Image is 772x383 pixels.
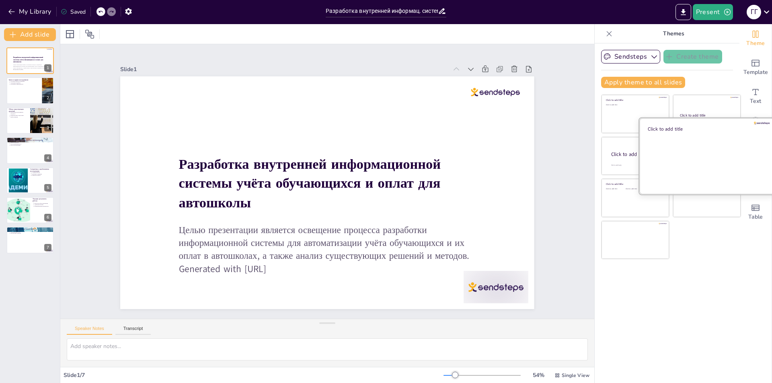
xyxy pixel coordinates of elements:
button: Г Г [747,4,761,20]
span: Template [743,68,768,77]
p: Проблемы с данными [32,173,51,175]
div: Г Г [747,5,761,19]
div: 5 [44,184,51,191]
div: Add text boxes [739,82,772,111]
span: Click to add title [606,183,623,186]
span: Text [750,97,761,106]
p: Themes [616,24,731,43]
p: Алгоритмы и проблематика исследования [30,168,51,172]
p: Целью презентации является освещение процесса разработки информационной системы для автоматизации... [13,64,49,69]
div: 2 [44,94,51,102]
p: Обработка ошибок [32,174,51,176]
div: 1 [44,64,51,72]
p: Функциональные возможности [34,205,51,207]
div: Slide 1 / 7 [64,371,443,379]
div: 4 [44,154,51,162]
input: Insert title [326,5,438,17]
span: Table [748,213,763,221]
p: Цели и задачи исследования [9,78,40,81]
div: Add ready made slides [739,53,772,82]
p: Методы решения и используемые инструменты [9,139,51,141]
button: Add slide [4,28,56,41]
p: Выбор библиотек [10,142,51,143]
span: Click to add title [680,113,706,118]
span: Click to add body [611,164,622,166]
div: 6 [44,214,51,221]
strong: Разработка внутренней информационной системы учёта обучающихся и оплат для автошколы [267,31,377,295]
p: Перспективы развития [10,233,51,234]
div: 5 [6,167,54,194]
span: Position [85,29,94,39]
p: Повышение эффективности [10,83,39,85]
span: Click to add text [626,188,637,190]
div: 7 [6,227,54,253]
p: Текущие результаты работы [33,198,51,202]
p: Краткие выводы о проделанной работе [9,228,51,230]
p: Generated with [URL] [13,69,49,70]
p: Простота интеграции [10,145,51,146]
button: Speaker Notes [67,326,112,335]
p: Generated with [URL] [205,53,282,359]
div: Add a table [739,198,772,227]
p: Кроссплатформенность [10,143,51,145]
p: Преимущества и недостатки [10,115,28,116]
div: 6 [6,197,54,223]
span: Click to add title [611,151,647,158]
span: Click to add title [606,99,623,102]
span: Single View [562,372,589,379]
span: Theme [746,39,765,48]
div: 3 [44,124,51,131]
button: Transcript [115,326,151,335]
button: Present [693,4,733,20]
div: 54 % [529,371,548,379]
div: 4 [6,137,54,164]
button: Export to PowerPoint [675,4,691,20]
div: 2 [6,77,54,104]
p: Целью презентации является освещение процесса разработки информационной системы для автоматизации... [217,45,320,356]
p: Достижение целей [10,230,51,231]
div: 7 [44,244,51,251]
p: Основная задача исследования [10,80,39,82]
div: Layout [64,28,76,41]
span: Click to add text [606,104,618,106]
strong: Разработка внутренней информационной системы учёта обучающихся и оплат для автошколы [13,56,43,63]
div: Get real-time input from your audience [739,111,772,140]
p: Работоспособное приложение [34,203,51,204]
div: Saved [61,8,86,16]
div: Change the overall theme [739,24,772,53]
p: Автоматизация учёта [10,231,51,233]
button: Apply theme to all slides [601,77,685,88]
p: Актуальность работы [10,82,39,83]
button: Sendsteps [601,50,660,63]
button: My Library [6,5,55,18]
div: 3 [6,107,54,134]
p: Алгоритм работы [32,172,51,173]
span: Click to add title [648,126,683,132]
p: Адаптация системы [34,204,51,206]
p: Разнообразие программных продуктов [10,112,28,115]
span: Click to add text [606,188,618,190]
button: Create theme [663,50,722,63]
p: Выбор решения [10,116,28,118]
p: Обзор существующих решений [9,108,28,113]
div: 1 [6,47,54,74]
